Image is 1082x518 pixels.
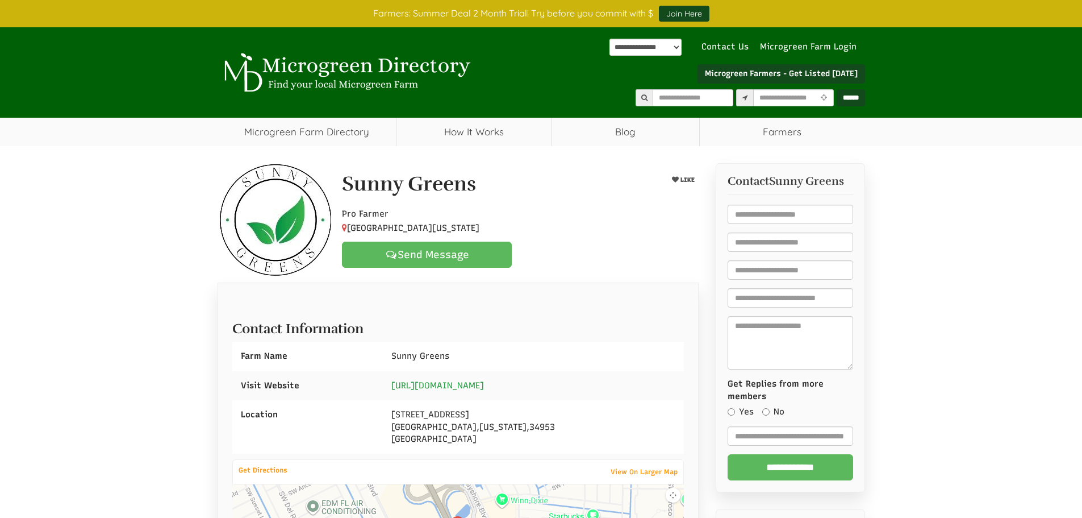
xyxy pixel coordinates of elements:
input: No [762,408,770,416]
input: Yes [728,408,735,416]
select: Language Translate Widget [609,39,682,56]
label: No [762,406,784,418]
a: Send Message [342,242,512,268]
label: Yes [728,406,754,418]
div: Farmers: Summer Deal 2 Month Trial! Try before you commit with $ [209,6,874,22]
a: Microgreen Farm Directory [218,118,396,146]
button: LIKE [668,173,699,187]
a: Contact Us [696,41,754,53]
h1: Sunny Greens [342,173,476,196]
a: Join Here [659,6,709,22]
h2: Contact Information [232,316,684,336]
a: Microgreen Farm Login [760,41,862,53]
a: View On Larger Map [605,464,683,480]
button: Map camera controls [666,488,680,503]
span: [GEOGRAPHIC_DATA] [391,422,477,432]
a: [URL][DOMAIN_NAME] [391,380,484,391]
h3: Contact [728,175,853,188]
a: Microgreen Farmers - Get Listed [DATE] [697,64,865,84]
span: Pro Farmer [342,209,388,219]
i: Use Current Location [818,94,830,102]
div: Powered by [609,39,682,56]
span: 34953 [529,422,555,432]
span: Sunny Greens [769,175,844,188]
ul: Profile Tabs [218,283,699,283]
a: How It Works [396,118,552,146]
span: [STREET_ADDRESS] [391,409,469,420]
span: [US_STATE] [479,422,527,432]
div: Farm Name [232,342,383,371]
span: Farmers [700,118,865,146]
a: Get Directions [233,463,293,477]
label: Get Replies from more members [728,378,853,403]
span: LIKE [679,176,695,184]
img: Microgreen Directory [218,53,473,93]
div: , , [GEOGRAPHIC_DATA] [383,400,684,454]
div: Location [232,400,383,429]
span: Sunny Greens [391,351,449,361]
span: [GEOGRAPHIC_DATA][US_STATE] [342,223,479,233]
img: Contact Sunny Greens [219,163,332,277]
a: Blog [552,118,699,146]
div: Visit Website [232,371,383,400]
